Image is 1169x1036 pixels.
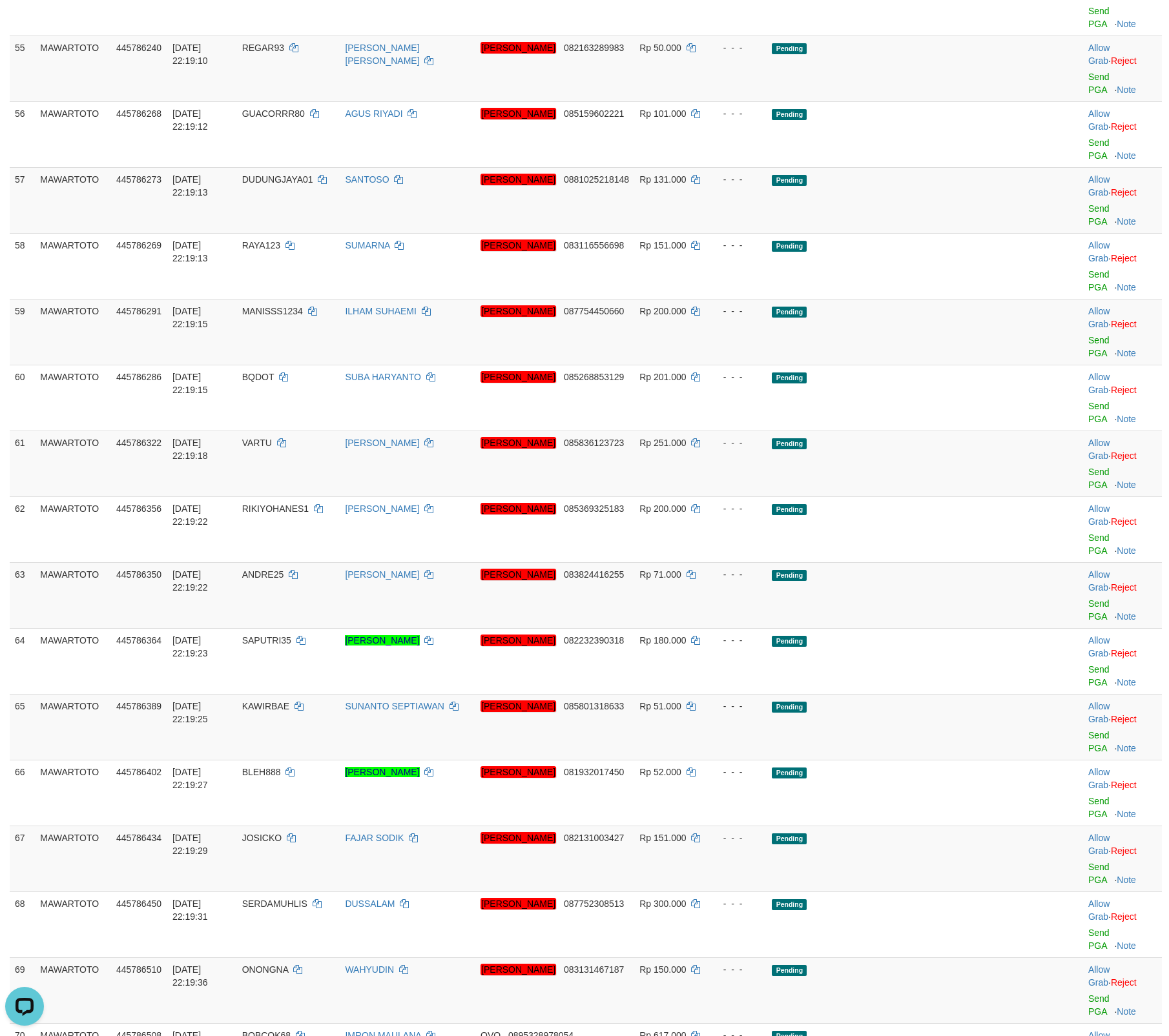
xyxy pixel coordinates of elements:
span: 445786322 [116,438,161,448]
span: Rp 200.000 [639,503,686,514]
div: - - - [712,766,761,778]
span: Pending [772,372,807,383]
td: MAWARTOTO [35,826,111,891]
span: 445786402 [116,767,161,777]
a: Reject [1111,319,1137,329]
span: VARTU [242,438,272,448]
span: Copy 087752308513 to clipboard [564,899,624,909]
span: ONONGNA [242,964,289,975]
span: · [1088,503,1111,527]
td: MAWARTOTO [35,36,111,101]
td: · [1083,101,1162,167]
span: Rp 151.000 [639,833,686,843]
a: Reject [1111,582,1137,593]
td: MAWARTOTO [35,233,111,299]
a: Allow Grab [1088,306,1110,329]
a: Allow Grab [1088,964,1110,988]
td: MAWARTOTO [35,431,111,496]
span: Copy 085836123723 to clipboard [564,438,624,448]
td: MAWARTOTO [35,101,111,167]
td: MAWARTOTO [35,628,111,694]
span: SERDAMUHLIS [242,899,307,909]
a: [PERSON_NAME] [345,569,419,580]
span: · [1088,635,1111,658]
span: 445786240 [116,43,161,53]
td: 68 [10,891,35,957]
span: Rp 71.000 [639,569,681,580]
em: [PERSON_NAME] [481,437,556,449]
span: Pending [772,965,807,976]
span: 445786450 [116,899,161,909]
td: 64 [10,628,35,694]
a: SANTOSO [345,174,389,185]
a: SUMARNA [345,240,389,250]
a: DUSSALAM [345,899,395,909]
a: Note [1117,282,1136,292]
div: - - - [712,305,761,318]
div: - - - [712,173,761,186]
em: [PERSON_NAME] [481,700,556,712]
a: Allow Grab [1088,108,1110,132]
span: Rp 200.000 [639,306,686,316]
span: [DATE] 22:19:12 [172,108,208,132]
span: · [1088,372,1111,395]
span: 445786268 [116,108,161,119]
td: MAWARTOTO [35,496,111,562]
span: Copy 082131003427 to clipboard [564,833,624,843]
a: Note [1117,743,1136,753]
td: MAWARTOTO [35,957,111,1023]
a: Allow Grab [1088,569,1110,593]
em: [PERSON_NAME] [481,832,556,844]
span: Pending [772,636,807,647]
em: [PERSON_NAME] [481,239,556,251]
span: JOSICKO [242,833,282,843]
a: Allow Grab [1088,635,1110,658]
td: · [1083,760,1162,826]
span: Copy 083824416255 to clipboard [564,569,624,580]
span: · [1088,240,1111,263]
span: Copy 085268853129 to clipboard [564,372,624,382]
a: Note [1117,414,1136,424]
span: Pending [772,833,807,844]
span: · [1088,108,1111,132]
span: Rp 131.000 [639,174,686,185]
a: Note [1117,85,1136,95]
span: Pending [772,504,807,515]
td: 69 [10,957,35,1023]
a: [PERSON_NAME] [345,438,419,448]
span: Rp 201.000 [639,372,686,382]
span: 445786364 [116,635,161,645]
div: - - - [712,41,761,54]
span: BLEH888 [242,767,281,777]
a: Reject [1111,56,1137,66]
span: ANDRE25 [242,569,284,580]
span: · [1088,306,1111,329]
td: 65 [10,694,35,760]
span: [DATE] 22:19:10 [172,43,208,66]
td: 67 [10,826,35,891]
em: [PERSON_NAME] [481,371,556,383]
span: 445786356 [116,503,161,514]
span: · [1088,701,1111,724]
a: Note [1117,611,1136,622]
td: 62 [10,496,35,562]
em: [PERSON_NAME] [481,569,556,580]
a: Note [1117,545,1136,556]
span: Pending [772,899,807,910]
a: Send PGA [1088,6,1110,29]
a: [PERSON_NAME] [345,767,419,777]
span: · [1088,964,1111,988]
span: SAPUTRI35 [242,635,291,645]
span: REGAR93 [242,43,284,53]
td: MAWARTOTO [35,760,111,826]
span: Pending [772,241,807,252]
em: [PERSON_NAME] [481,964,556,975]
em: [PERSON_NAME] [481,635,556,646]
span: · [1088,174,1111,198]
span: RIKIYOHANES1 [242,503,309,514]
span: · [1088,833,1111,856]
span: Copy 085801318633 to clipboard [564,701,624,711]
td: 57 [10,167,35,233]
span: Pending [772,43,807,54]
em: [PERSON_NAME] [481,174,556,185]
